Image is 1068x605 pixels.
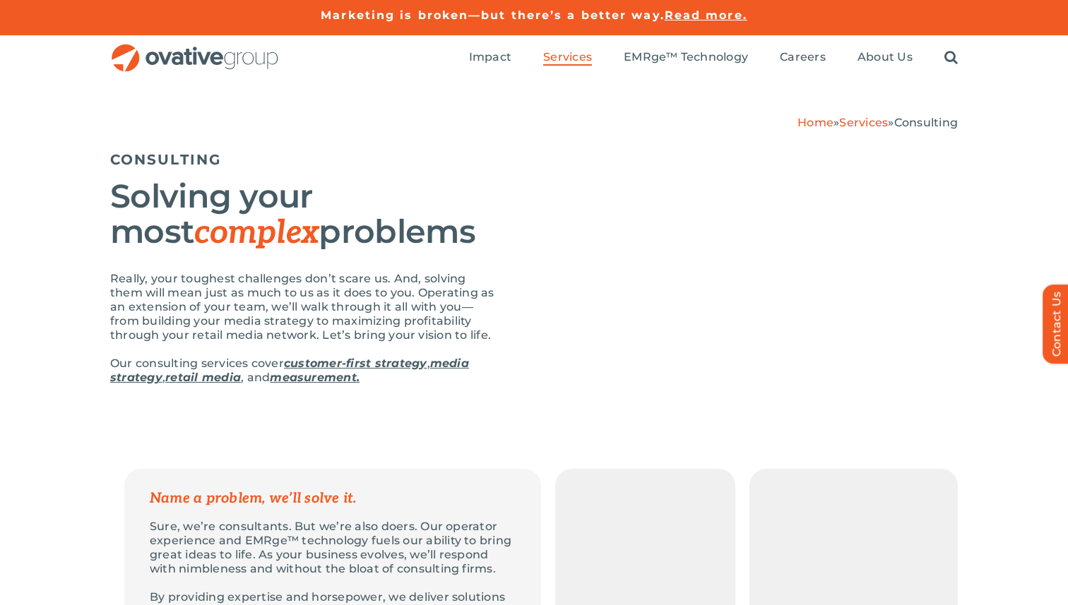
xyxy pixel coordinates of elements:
[543,50,592,64] span: Services
[469,50,511,66] a: Impact
[665,8,747,22] a: Read more.
[944,50,958,66] a: Search
[150,520,516,576] p: Sure, we’re consultants. But we’re also doers. Our operator experience and EMRge™ technology fuel...
[110,42,280,56] a: OG_Full_horizontal_RGB
[469,35,958,80] nav: Menu
[797,116,958,129] span: » »
[780,50,826,64] span: Careers
[624,50,748,64] span: EMRge™ Technology
[534,144,958,426] img: Consulting – Hero
[839,116,888,129] a: Services
[110,357,499,385] p: Our consulting services cover , , , and
[194,213,319,253] em: complex
[543,50,592,66] a: Services
[797,116,833,129] a: Home
[858,50,913,66] a: About Us
[321,8,665,22] a: Marketing is broken—but there’s a better way.
[150,491,516,505] p: Name a problem, we’ll solve it.
[469,50,511,64] span: Impact
[858,50,913,64] span: About Us
[165,371,241,384] a: retail media
[270,371,360,384] a: measurement.
[894,116,958,129] span: Consulting
[110,179,499,251] h2: Solving your most problems
[110,357,469,384] a: media strategy
[284,357,427,370] a: customer-first strategy
[110,272,499,342] p: Really, your toughest challenges don’t scare us. And, solving them will mean just as much to us a...
[780,50,826,66] a: Careers
[110,151,499,168] h5: CONSULTING
[624,50,748,66] a: EMRge™ Technology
